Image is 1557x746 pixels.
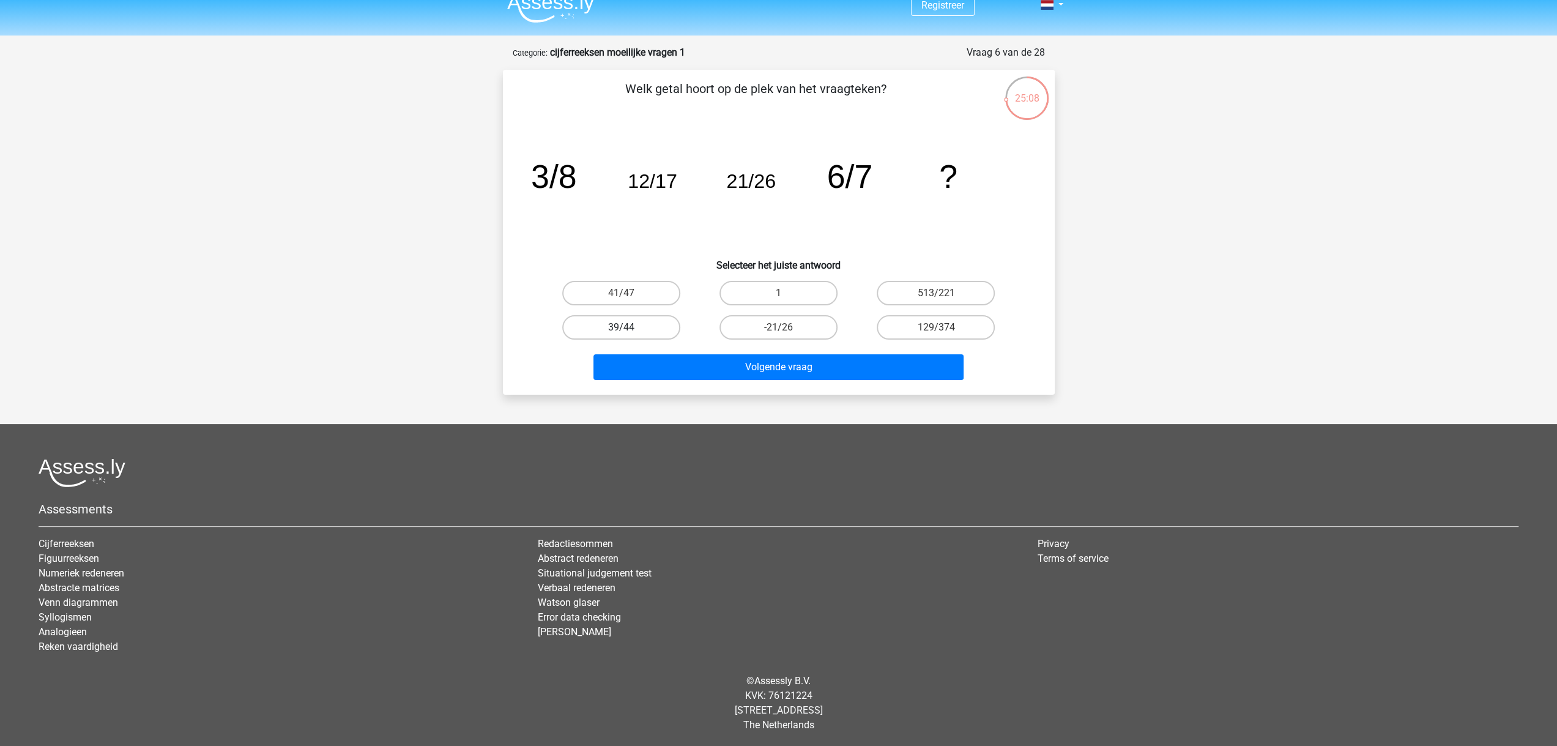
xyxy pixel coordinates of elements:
[538,553,619,564] a: Abstract redeneren
[628,170,677,192] tspan: 12/17
[39,538,94,550] a: Cijferreeksen
[39,597,118,608] a: Venn diagrammen
[877,315,995,340] label: 129/374
[562,281,680,305] label: 41/47
[877,281,995,305] label: 513/221
[39,582,119,594] a: Abstracte matrices
[39,611,92,623] a: Syllogismen
[1004,75,1050,106] div: 25:08
[1038,538,1069,550] a: Privacy
[967,45,1045,60] div: Vraag 6 van de 28
[39,567,124,579] a: Numeriek redeneren
[39,502,1518,517] h5: Assessments
[827,158,872,195] tspan: 6/7
[522,250,1035,271] h6: Selecteer het juiste antwoord
[719,315,838,340] label: -21/26
[754,675,811,687] a: Assessly B.V.
[538,626,611,638] a: [PERSON_NAME]
[593,354,964,380] button: Volgende vraag
[726,170,776,192] tspan: 21/26
[538,611,621,623] a: Error data checking
[538,597,600,608] a: Watson glaser
[39,458,125,487] img: Assessly logo
[538,582,615,594] a: Verbaal redeneren
[39,626,87,638] a: Analogieen
[538,567,652,579] a: Situational judgement test
[29,664,1528,742] div: © KVK: 76121224 [STREET_ADDRESS] The Netherlands
[39,641,118,652] a: Reken vaardigheid
[39,553,99,564] a: Figuurreeksen
[939,158,957,195] tspan: ?
[538,538,613,550] a: Redactiesommen
[550,47,685,58] strong: cijferreeksen moeilijke vragen 1
[562,315,680,340] label: 39/44
[513,48,548,58] small: Categorie:
[719,281,838,305] label: 1
[1038,553,1109,564] a: Terms of service
[530,158,576,195] tspan: 3/8
[522,80,989,116] p: Welk getal hoort op de plek van het vraagteken?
